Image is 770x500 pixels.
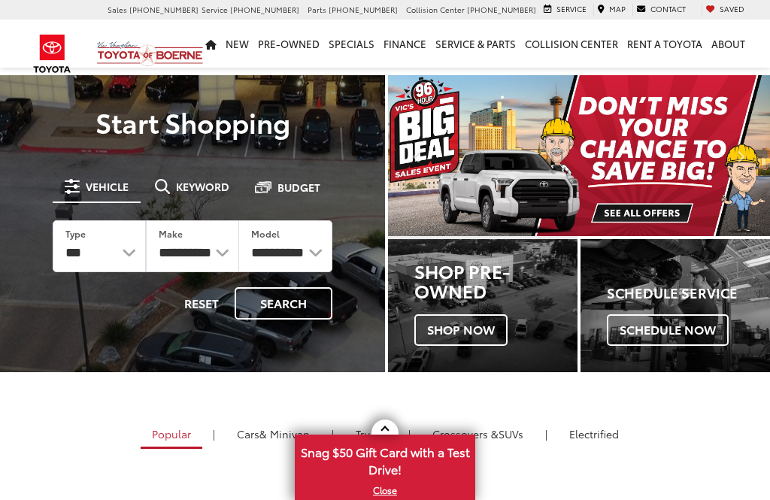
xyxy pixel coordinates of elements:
[702,4,748,17] a: My Saved Vehicles
[226,421,321,447] a: Cars
[277,182,320,192] span: Budget
[388,239,577,371] a: Shop Pre-Owned Shop Now
[540,4,590,17] a: Service
[414,261,577,301] h3: Shop Pre-Owned
[406,4,465,15] span: Collision Center
[556,3,587,14] span: Service
[141,421,202,449] a: Popular
[324,20,379,68] a: Specials
[421,421,535,447] a: SUVs
[388,75,770,236] img: Big Deal Sales Event
[202,4,228,15] span: Service
[431,20,520,68] a: Service & Parts: Opens in a new tab
[259,426,310,441] span: & Minivan
[32,107,353,137] p: Start Shopping
[607,286,770,301] h4: Schedule Service
[520,20,623,68] a: Collision Center
[296,436,474,482] span: Snag $50 Gift Card with a Test Drive!
[176,181,229,192] span: Keyword
[541,426,551,441] li: |
[171,287,232,320] button: Reset
[221,20,253,68] a: New
[251,227,280,240] label: Model
[379,20,431,68] a: Finance
[467,4,536,15] span: [PHONE_NUMBER]
[86,181,129,192] span: Vehicle
[650,3,686,14] span: Contact
[308,4,326,15] span: Parts
[235,287,332,320] button: Search
[201,20,221,68] a: Home
[108,4,127,15] span: Sales
[65,227,86,240] label: Type
[607,314,729,346] span: Schedule Now
[388,75,770,236] section: Carousel section with vehicle pictures - may contain disclaimers.
[609,3,626,14] span: Map
[24,29,80,78] img: Toyota
[253,20,324,68] a: Pre-Owned
[329,4,398,15] span: [PHONE_NUMBER]
[581,239,770,371] a: Schedule Service Schedule Now
[209,426,219,441] li: |
[558,421,630,447] a: Electrified
[581,239,770,371] div: Toyota
[707,20,750,68] a: About
[593,4,629,17] a: Map
[96,41,204,67] img: Vic Vaughan Toyota of Boerne
[632,4,690,17] a: Contact
[414,314,508,346] span: Shop Now
[623,20,707,68] a: Rent a Toyota
[230,4,299,15] span: [PHONE_NUMBER]
[720,3,744,14] span: Saved
[713,105,770,206] button: Click to view next picture.
[388,105,445,206] button: Click to view previous picture.
[159,227,183,240] label: Make
[129,4,199,15] span: [PHONE_NUMBER]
